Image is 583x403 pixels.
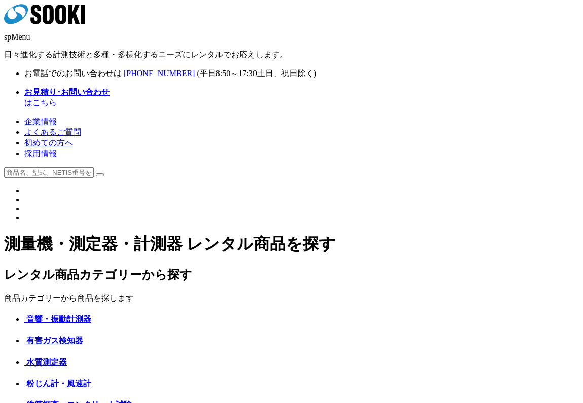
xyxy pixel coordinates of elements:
[24,379,91,388] a: 粉じん計・風速計
[24,336,83,345] a: 有害ガス検知器
[4,267,579,283] h2: レンタル商品カテゴリーから探す
[238,69,257,78] span: 17:30
[24,88,110,96] strong: お見積り･お問い合わせ
[4,167,94,178] input: 商品名、型式、NETIS番号を入力してください
[4,32,30,41] span: spMenu
[26,358,67,367] span: 水質測定器
[124,69,195,78] a: [PHONE_NUMBER]
[4,293,579,304] p: 商品カテゴリーから商品を探します
[26,379,91,388] span: 粉じん計・風速計
[26,336,83,345] span: 有害ガス検知器
[216,69,230,78] span: 8:50
[4,233,579,255] h1: 測量機・測定器・計測器 レンタル商品を探す
[24,358,67,367] a: 水質測定器
[24,138,73,147] a: 初めての方へ
[24,128,81,136] a: よくあるご質問
[24,69,122,78] span: お電話でのお問い合わせは
[24,149,57,158] a: 採用情報
[24,315,91,323] a: 音響・振動計測器
[24,88,110,107] span: はこちら
[4,50,579,60] p: 日々進化する計測技術と多種・多様化するニーズにレンタルでお応えします。
[197,69,316,78] span: (平日 ～ 土日、祝日除く)
[24,88,110,107] a: お見積り･お問い合わせはこちら
[24,117,57,126] a: 企業情報
[26,315,91,323] span: 音響・振動計測器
